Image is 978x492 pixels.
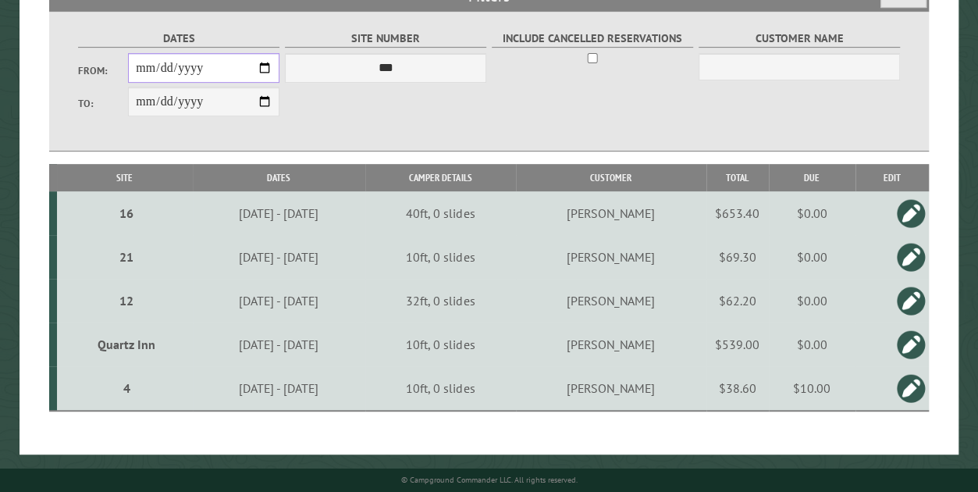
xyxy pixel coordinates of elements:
label: Include Cancelled Reservations [492,30,694,48]
div: 12 [63,293,190,308]
label: From: [78,63,129,78]
td: $69.30 [706,235,769,279]
td: [PERSON_NAME] [516,279,706,323]
div: [DATE] - [DATE] [195,380,363,396]
td: [PERSON_NAME] [516,235,706,279]
th: Site [57,164,193,191]
div: [DATE] - [DATE] [195,205,363,221]
td: $0.00 [769,191,855,235]
div: Quartz Inn [63,337,190,352]
th: Due [769,164,855,191]
th: Edit [855,164,930,191]
th: Dates [193,164,365,191]
td: $0.00 [769,323,855,366]
div: [DATE] - [DATE] [195,249,363,265]
label: To: [78,96,129,111]
td: 10ft, 0 slides [365,323,516,366]
td: [PERSON_NAME] [516,366,706,411]
th: Camper Details [365,164,516,191]
div: 16 [63,205,190,221]
td: [PERSON_NAME] [516,323,706,366]
td: $0.00 [769,279,855,323]
td: $38.60 [706,366,769,411]
th: Customer [516,164,706,191]
label: Dates [78,30,280,48]
label: Customer Name [699,30,901,48]
div: 21 [63,249,190,265]
div: 4 [63,380,190,396]
div: [DATE] - [DATE] [195,337,363,352]
td: [PERSON_NAME] [516,191,706,235]
small: © Campground Commander LLC. All rights reserved. [401,475,578,485]
td: 10ft, 0 slides [365,366,516,411]
td: $0.00 [769,235,855,279]
th: Total [706,164,769,191]
td: $539.00 [706,323,769,366]
td: 32ft, 0 slides [365,279,516,323]
div: [DATE] - [DATE] [195,293,363,308]
td: $653.40 [706,191,769,235]
label: Site Number [285,30,487,48]
td: 40ft, 0 slides [365,191,516,235]
td: $10.00 [769,366,855,411]
td: 10ft, 0 slides [365,235,516,279]
td: $62.20 [706,279,769,323]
